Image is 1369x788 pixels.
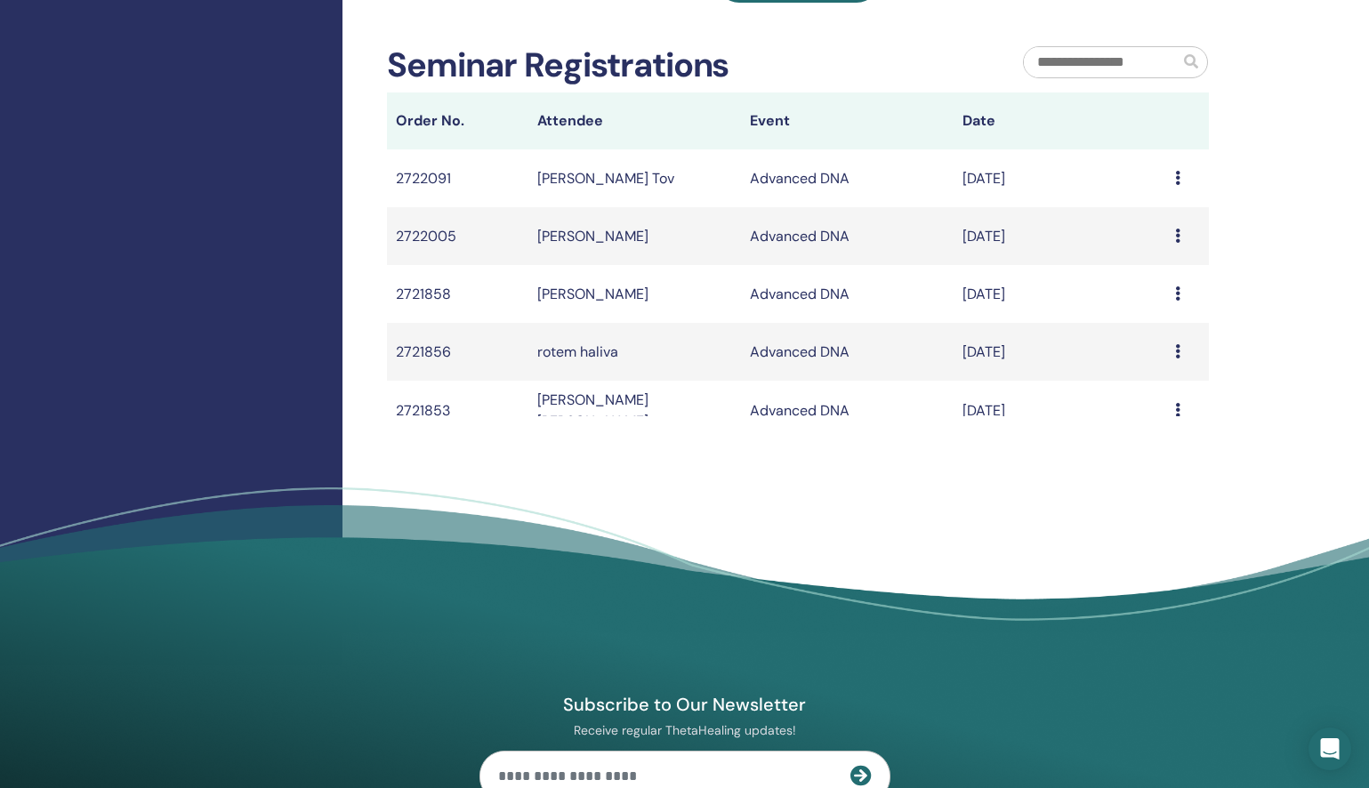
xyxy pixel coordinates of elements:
[741,323,954,381] td: Advanced DNA
[479,693,890,716] h4: Subscribe to Our Newsletter
[741,207,954,265] td: Advanced DNA
[479,722,890,738] p: Receive regular ThetaHealing updates!
[954,381,1166,441] td: [DATE]
[741,381,954,441] td: Advanced DNA
[528,207,741,265] td: [PERSON_NAME]
[387,207,528,265] td: 2722005
[954,265,1166,323] td: [DATE]
[954,323,1166,381] td: [DATE]
[387,265,528,323] td: 2721858
[741,265,954,323] td: Advanced DNA
[954,149,1166,207] td: [DATE]
[528,381,741,441] td: [PERSON_NAME] [PERSON_NAME]
[741,149,954,207] td: Advanced DNA
[528,149,741,207] td: [PERSON_NAME] Tov
[528,323,741,381] td: rotem haliva
[741,92,954,149] th: Event
[954,207,1166,265] td: [DATE]
[387,323,528,381] td: 2721856
[528,92,741,149] th: Attendee
[387,149,528,207] td: 2722091
[387,45,729,86] h2: Seminar Registrations
[387,92,528,149] th: Order No.
[528,265,741,323] td: [PERSON_NAME]
[387,381,528,441] td: 2721853
[1309,728,1351,770] div: Open Intercom Messenger
[954,92,1166,149] th: Date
